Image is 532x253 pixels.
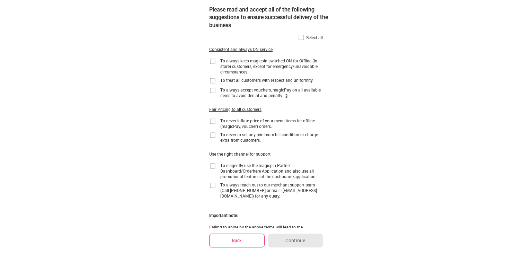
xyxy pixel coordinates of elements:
[268,234,323,247] button: Continue
[209,163,216,169] img: home-delivery-unchecked-checkbox-icon.f10e6f61.svg
[209,151,271,157] div: Use the right channel for support
[209,234,265,247] button: Back
[209,46,273,52] div: Consistent and always ON service
[220,118,323,129] div: To never inflate price of your menu items for offline (magicPay, voucher) orders.
[209,132,216,139] img: home-delivery-unchecked-checkbox-icon.f10e6f61.svg
[209,77,216,84] img: home-delivery-unchecked-checkbox-icon.f10e6f61.svg
[220,87,323,98] div: To always accept vouchers, magicPay on all available items to avoid denial and penalty.
[209,58,216,65] img: home-delivery-unchecked-checkbox-icon.f10e6f61.svg
[220,182,323,199] div: To always reach out to our merchant support team (Call [PHONE_NUMBER] or mail - [EMAIL_ADDRESS][D...
[209,224,323,235] div: Failing to abide by the above terms will lead to the termination of your association with magicpin
[284,94,289,98] img: informationCircleBlack.2195f373.svg
[209,182,216,189] img: home-delivery-unchecked-checkbox-icon.f10e6f61.svg
[209,118,216,125] img: home-delivery-unchecked-checkbox-icon.f10e6f61.svg
[220,163,323,179] div: To diligently use the magicpin Partner Dashboard/Orderhere Application and also use all promotion...
[220,132,323,143] div: To never to set any minimum bill condition or charge extra from customers.
[220,77,313,83] div: To treat all customers with respect and uniformity.
[209,212,238,218] div: Important note:
[220,58,323,75] div: To always keep magicpin switched ON for Offline (In-store) customers, except for emergency/unavoi...
[298,34,305,41] img: home-delivery-unchecked-checkbox-icon.f10e6f61.svg
[209,106,261,112] div: Fair Pricing to all customers
[306,35,323,40] div: Select all
[209,87,216,94] img: home-delivery-unchecked-checkbox-icon.f10e6f61.svg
